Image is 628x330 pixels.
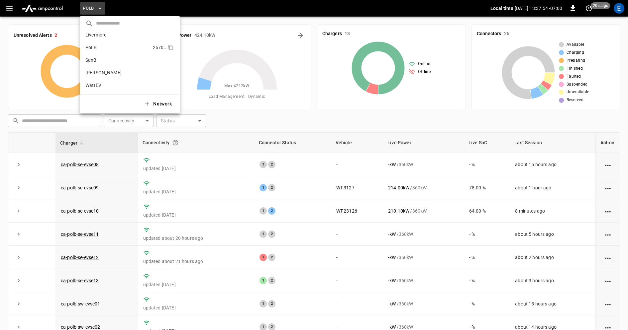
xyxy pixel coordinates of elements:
[85,57,150,63] p: SanB
[85,82,150,89] p: WattEV
[85,32,151,38] p: Livermore
[140,97,177,111] button: Network
[167,43,175,51] div: copy
[85,44,150,51] p: PoLB
[85,69,152,76] p: [PERSON_NAME]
